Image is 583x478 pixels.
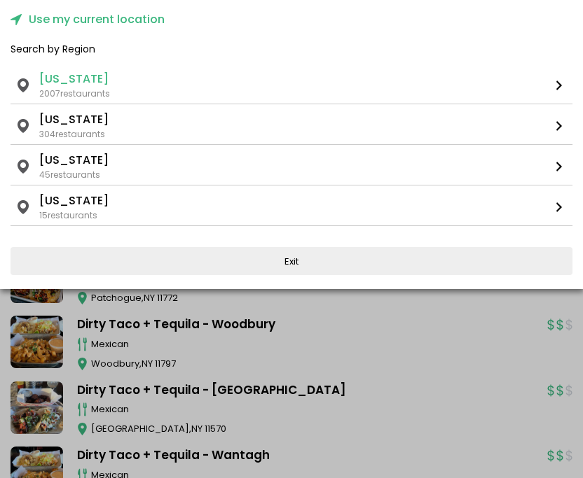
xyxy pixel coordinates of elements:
[11,71,572,104] a: [US_STATE] 2007restaurants
[39,169,50,181] span: 45
[39,209,97,222] div: restaurants
[39,87,60,99] span: 2007
[39,128,55,140] span: 304
[39,192,109,209] li: [US_STATE]
[11,247,572,275] button: Exit
[39,111,109,128] li: [US_STATE]
[39,209,48,221] span: 15
[39,71,109,87] li: [US_STATE]
[11,104,572,144] a: [US_STATE] 304restaurants
[11,42,572,67] div: Search by Region
[39,152,109,169] li: [US_STATE]
[39,128,105,141] div: restaurants
[22,11,165,28] span: Use my current location
[11,11,165,28] button: Use my current location
[11,185,572,225] a: [US_STATE] 15restaurants
[39,169,100,181] div: restaurants
[39,87,110,100] div: restaurants
[11,145,572,185] a: [US_STATE] 45restaurants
